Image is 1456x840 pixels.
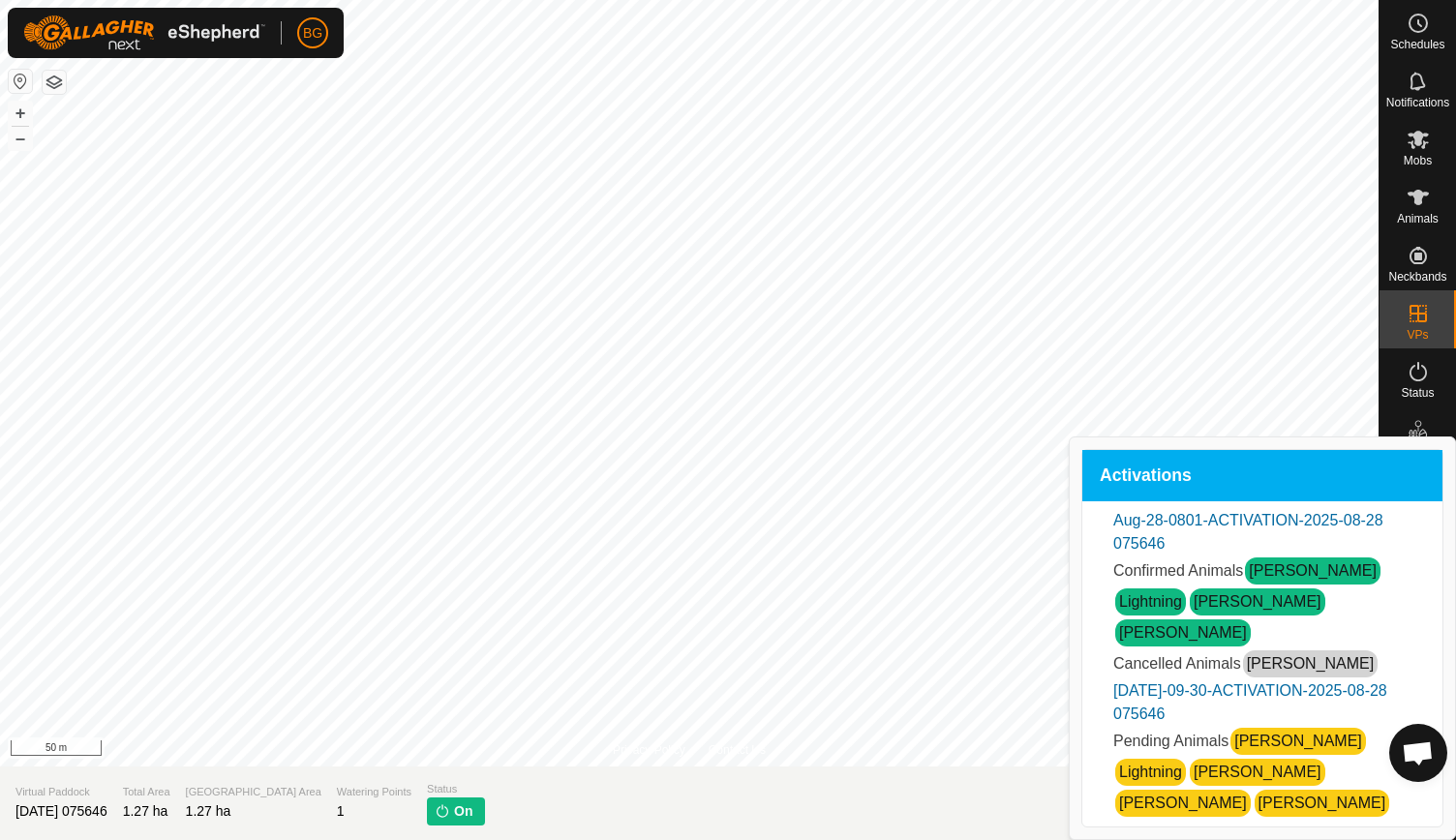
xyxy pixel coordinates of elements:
[186,784,321,800] span: [GEOGRAPHIC_DATA] Area
[1113,733,1228,749] span: Pending Animals
[1119,764,1182,780] a: Lightning
[1113,512,1383,552] a: Aug-28-0801-ACTIVATION-2025-08-28 075646
[1119,624,1247,641] a: [PERSON_NAME]
[1194,593,1321,610] a: [PERSON_NAME]
[1113,682,1387,722] a: [DATE]-09-30-ACTIVATION-2025-08-28 075646
[1404,155,1432,166] span: Mobs
[123,803,168,819] span: 1.27 ha
[1388,271,1446,283] span: Neckbands
[1390,39,1444,50] span: Schedules
[1389,724,1447,782] a: Open chat
[186,803,231,819] span: 1.27 ha
[9,127,32,150] button: –
[9,102,32,125] button: +
[1247,655,1375,672] a: [PERSON_NAME]
[123,784,170,800] span: Total Area
[337,784,411,800] span: Watering Points
[1100,467,1192,485] span: Activations
[43,71,66,94] button: Map Layers
[435,803,450,819] img: turn-on
[427,781,484,797] span: Status
[1113,655,1241,672] span: Cancelled Animals
[1401,387,1434,399] span: Status
[303,23,322,44] span: BG
[15,803,107,819] span: [DATE] 075646
[337,803,345,819] span: 1
[1407,329,1428,341] span: VPs
[23,15,265,50] img: Gallagher Logo
[1234,733,1362,749] a: [PERSON_NAME]
[1113,562,1243,579] span: Confirmed Animals
[1119,795,1247,811] a: [PERSON_NAME]
[1119,593,1182,610] a: Lightning
[709,741,766,759] a: Contact Us
[454,801,472,822] span: On
[1194,764,1321,780] a: [PERSON_NAME]
[9,70,32,93] button: Reset Map
[15,784,107,800] span: Virtual Paddock
[613,741,685,759] a: Privacy Policy
[1249,562,1377,579] a: [PERSON_NAME]
[1386,97,1449,108] span: Notifications
[1259,795,1386,811] a: [PERSON_NAME]
[1397,213,1439,225] span: Animals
